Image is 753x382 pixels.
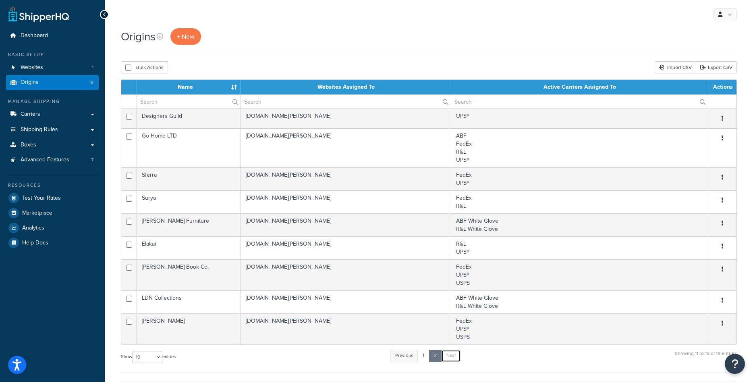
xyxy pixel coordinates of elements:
button: Open Resource Center [725,354,745,374]
div: Import CSV [655,61,696,73]
span: Boxes [21,142,36,148]
span: 19 [89,79,93,86]
span: + New [177,32,195,41]
td: Elakai [137,236,241,259]
span: Analytics [22,225,44,232]
a: Test Your Rates [6,191,99,205]
a: + New [170,28,201,45]
li: Advanced Features [6,152,99,167]
th: Actions [708,80,736,94]
td: [DOMAIN_NAME][PERSON_NAME] [241,167,451,190]
label: Show entries [121,351,176,363]
td: FedEx UPS® USPS [451,259,708,290]
li: Websites [6,60,99,75]
td: ABF White Glove R&L White Glove [451,213,708,236]
a: Marketplace [6,206,99,220]
td: [DOMAIN_NAME][PERSON_NAME] [241,313,451,344]
td: Sferra [137,167,241,190]
a: Carriers [6,107,99,122]
a: Origins 19 [6,75,99,90]
th: Websites Assigned To [241,80,451,94]
a: Next [441,350,461,362]
td: [DOMAIN_NAME][PERSON_NAME] [241,290,451,313]
td: [DOMAIN_NAME][PERSON_NAME] [241,236,451,259]
div: Showing 11 to 19 of 19 entries [675,349,737,366]
span: Websites [21,64,43,71]
th: Name : activate to sort column ascending [137,80,241,94]
a: 2 [429,350,442,362]
span: Origins [21,79,39,86]
a: Shipping Rules [6,122,99,137]
a: ShipperHQ Home [8,6,69,22]
h1: Origins [121,29,156,44]
td: [DOMAIN_NAME][PERSON_NAME] [241,128,451,167]
th: Active Carriers Assigned To [451,80,708,94]
a: Export CSV [696,61,737,73]
td: [DOMAIN_NAME][PERSON_NAME] [241,259,451,290]
button: Bulk Actions [121,61,168,73]
a: Websites 1 [6,60,99,75]
span: Test Your Rates [22,195,61,202]
a: Help Docs [6,236,99,250]
td: FedEx R&L [451,190,708,213]
span: 1 [92,64,93,71]
td: [PERSON_NAME] Book Co. [137,259,241,290]
td: LDN Collections [137,290,241,313]
td: [DOMAIN_NAME][PERSON_NAME] [241,190,451,213]
td: Go Home LTD [137,128,241,167]
td: UPS® [451,109,708,128]
a: Boxes [6,138,99,152]
td: FedEx UPS® [451,167,708,190]
span: Help Docs [22,240,48,246]
a: Advanced Features 7 [6,152,99,167]
input: Search [241,95,451,109]
input: Search [451,95,708,109]
select: Showentries [132,351,162,363]
td: FedEx UPS® USPS [451,313,708,344]
td: [DOMAIN_NAME][PERSON_NAME] [241,109,451,128]
div: Manage Shipping [6,98,99,105]
td: [DOMAIN_NAME][PERSON_NAME] [241,213,451,236]
td: Designers Guild [137,109,241,128]
li: Origins [6,75,99,90]
td: [PERSON_NAME] Furniture [137,213,241,236]
span: Shipping Rules [21,126,58,133]
span: Dashboard [21,32,48,39]
a: 1 [417,350,429,362]
span: Marketplace [22,210,52,217]
span: Carriers [21,111,40,118]
td: ABF FedEx R&L UPS® [451,128,708,167]
td: ABF White Glove R&L White Glove [451,290,708,313]
td: R&L UPS® [451,236,708,259]
input: Search [137,95,241,109]
span: Advanced Features [21,157,69,163]
div: Basic Setup [6,51,99,58]
a: Dashboard [6,28,99,43]
td: [PERSON_NAME] [137,313,241,344]
span: 7 [91,157,93,163]
td: Surya [137,190,241,213]
a: Analytics [6,221,99,235]
div: Resources [6,182,99,189]
a: Previous [390,350,418,362]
